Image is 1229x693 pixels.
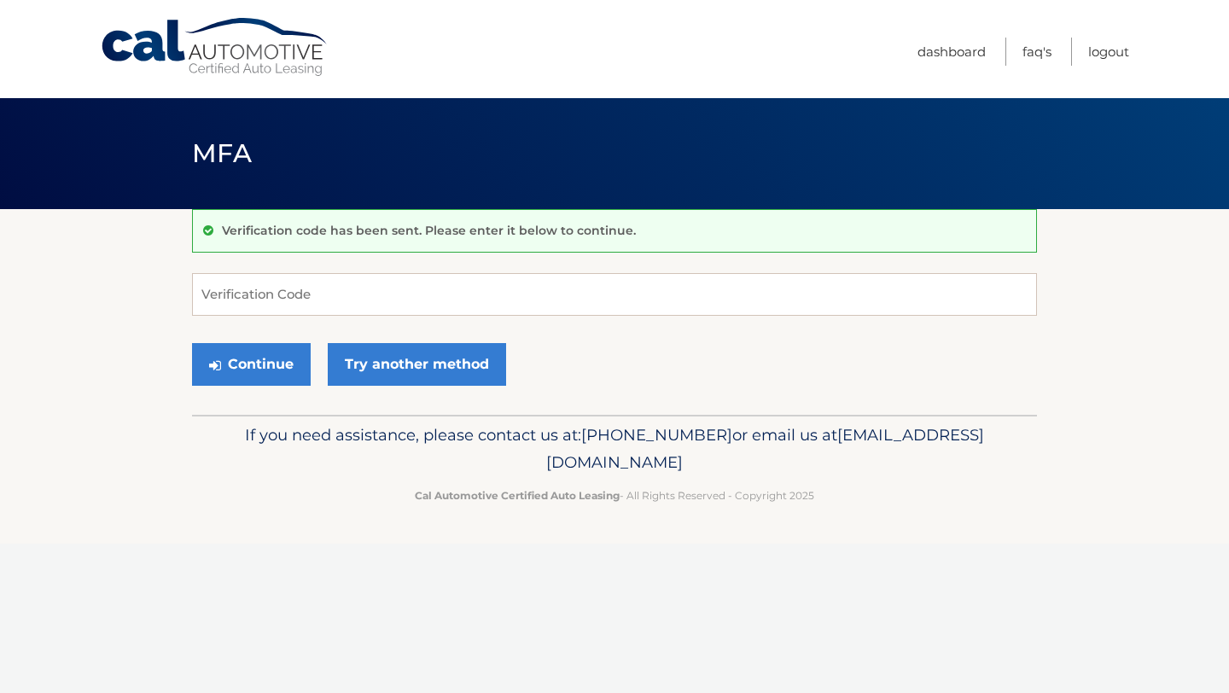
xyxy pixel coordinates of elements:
[203,422,1026,476] p: If you need assistance, please contact us at: or email us at
[581,425,732,445] span: [PHONE_NUMBER]
[1088,38,1129,66] a: Logout
[328,343,506,386] a: Try another method
[100,17,330,78] a: Cal Automotive
[222,223,636,238] p: Verification code has been sent. Please enter it below to continue.
[203,486,1026,504] p: - All Rights Reserved - Copyright 2025
[192,343,311,386] button: Continue
[192,137,252,169] span: MFA
[917,38,986,66] a: Dashboard
[546,425,984,472] span: [EMAIL_ADDRESS][DOMAIN_NAME]
[1022,38,1051,66] a: FAQ's
[415,489,620,502] strong: Cal Automotive Certified Auto Leasing
[192,273,1037,316] input: Verification Code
